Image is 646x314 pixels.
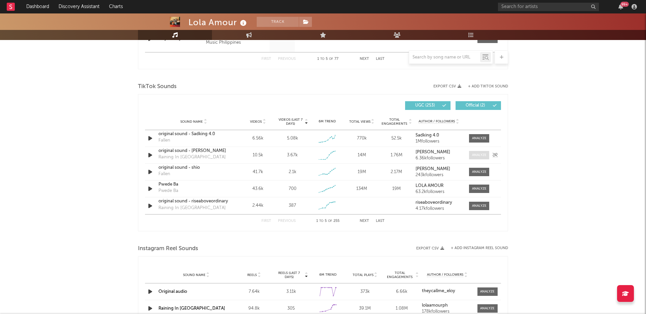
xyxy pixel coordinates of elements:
[416,173,462,178] div: 243k followers
[278,219,296,223] button: Previous
[247,273,257,277] span: Reels
[498,3,599,11] input: Search for artists
[460,104,491,108] span: Official ( 2 )
[422,289,455,293] strong: theycallme_eloy
[242,202,274,209] div: 2.44k
[456,101,501,110] button: Official(2)
[158,289,187,294] a: Original audio
[349,120,370,124] span: Total Views
[416,200,462,205] a: riseaboveordinary
[237,288,271,295] div: 7.64k
[138,245,198,253] span: Instagram Reel Sounds
[289,202,296,209] div: 387
[416,184,462,188] a: LOLA AMOUR
[242,135,274,142] div: 6.56k
[158,181,229,188] a: Pwede Ba
[242,152,274,159] div: 10.5k
[381,186,412,192] div: 19M
[422,303,472,308] a: lolaamourph
[138,83,177,91] span: TikTok Sounds
[444,246,508,250] div: + Add Instagram Reel Sound
[416,150,462,155] a: [PERSON_NAME]
[261,219,271,223] button: First
[188,17,248,28] div: Lola Amour
[416,133,462,138] a: Sadking 4.0
[427,273,463,277] span: Author / Followers
[242,169,274,175] div: 41.7k
[348,305,382,312] div: 39.1M
[289,169,296,175] div: 2.1k
[385,288,419,295] div: 6.66k
[468,85,508,88] button: + Add TikTok Sound
[158,131,229,138] a: original sound - Sadking 4.0
[158,171,170,178] div: Fallen
[274,305,308,312] div: 305
[319,220,323,223] span: to
[433,84,461,88] button: Export CSV
[328,220,332,223] span: of
[158,154,226,161] div: Raining In [GEOGRAPHIC_DATA]
[419,119,455,124] span: Author / Followers
[416,167,450,171] strong: [PERSON_NAME]
[409,104,440,108] span: UGC ( 253 )
[422,303,448,308] strong: lolaamourph
[242,186,274,192] div: 43.6k
[309,217,346,225] div: 1 5 255
[461,85,508,88] button: + Add TikTok Sound
[381,152,412,159] div: 1.76M
[274,288,308,295] div: 3.11k
[158,148,229,154] a: original sound - [PERSON_NAME]
[416,184,443,188] strong: LOLA AMOUR
[620,2,629,7] div: 99 +
[376,219,385,223] button: Last
[158,137,170,144] div: Fallen
[381,118,408,126] span: Total Engagements
[360,219,369,223] button: Next
[451,246,508,250] button: + Add Instagram Reel Sound
[416,139,462,144] div: 1M followers
[257,17,299,27] button: Track
[250,120,262,124] span: Videos
[346,169,378,175] div: 19M
[416,206,462,211] div: 4.17k followers
[158,205,226,211] div: Raining In [GEOGRAPHIC_DATA]
[158,198,229,205] a: original sound - riseaboveordinary
[416,200,452,205] strong: riseaboveordinary
[287,135,298,142] div: 5.08k
[348,288,382,295] div: 373k
[274,271,304,279] span: Reels (last 7 days)
[277,118,304,126] span: Videos (last 7 days)
[416,190,462,194] div: 63.2k followers
[416,150,450,154] strong: [PERSON_NAME]
[289,186,296,192] div: 700
[346,186,378,192] div: 134M
[422,289,472,293] a: theycallme_eloy
[618,4,623,9] button: 99+
[183,273,206,277] span: Sound Name
[312,119,343,124] div: 6M Trend
[422,309,472,314] div: 178k followers
[237,305,271,312] div: 94.8k
[353,273,373,277] span: Total Plays
[416,133,439,138] strong: Sadking 4.0
[409,55,480,60] input: Search by song name or URL
[180,120,203,124] span: Sound Name
[287,152,298,159] div: 3.67k
[385,271,415,279] span: Total Engagements
[381,169,412,175] div: 2.17M
[381,135,412,142] div: 52.5k
[385,305,419,312] div: 1.08M
[346,152,378,159] div: 14M
[158,188,178,194] div: Pwede Ba
[416,246,444,250] button: Export CSV
[158,306,225,311] a: Raining In [GEOGRAPHIC_DATA]
[311,272,345,277] div: 6M Trend
[158,164,229,171] a: original sound - shio
[416,167,462,171] a: [PERSON_NAME]
[416,156,462,161] div: 6.36k followers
